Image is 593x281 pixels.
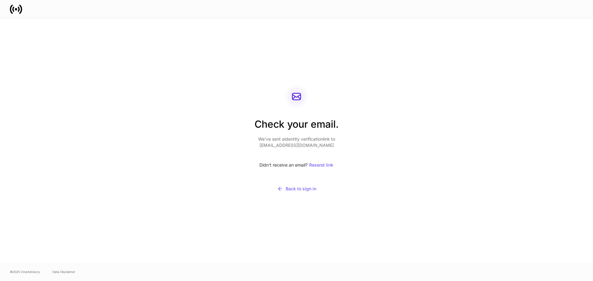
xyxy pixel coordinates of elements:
[254,136,339,148] p: We’ve sent a identity verification link to [EMAIL_ADDRESS][DOMAIN_NAME]
[254,158,339,172] div: Didn’t receive an email?
[309,163,333,167] div: Resend link
[254,118,339,136] h2: Check your email.
[277,186,316,192] div: Back to sign in
[254,182,339,196] button: Back to sign in
[10,269,40,274] span: © 2025 OneAdvisory
[309,158,334,172] button: Resend link
[53,269,75,274] a: Data Disclaimer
